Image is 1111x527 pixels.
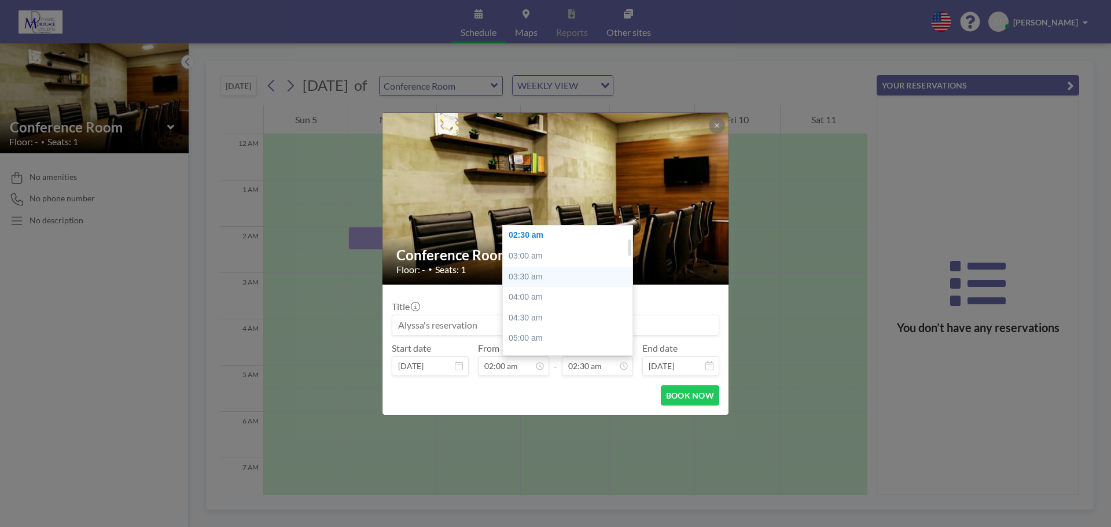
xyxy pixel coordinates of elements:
[392,315,719,335] input: Alyssa's reservation
[392,301,419,312] label: Title
[503,349,638,370] div: 05:30 am
[503,328,638,349] div: 05:00 am
[396,246,716,264] h2: Conference Room
[478,342,499,354] label: From
[396,264,425,275] span: Floor: -
[661,385,719,406] button: BOOK NOW
[382,83,730,314] img: 537.jpg
[554,347,557,372] span: -
[435,264,466,275] span: Seats: 1
[642,342,678,354] label: End date
[428,265,432,274] span: •
[503,287,638,308] div: 04:00 am
[503,225,638,246] div: 02:30 am
[503,246,638,267] div: 03:00 am
[503,267,638,288] div: 03:30 am
[392,342,431,354] label: Start date
[503,308,638,329] div: 04:30 am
